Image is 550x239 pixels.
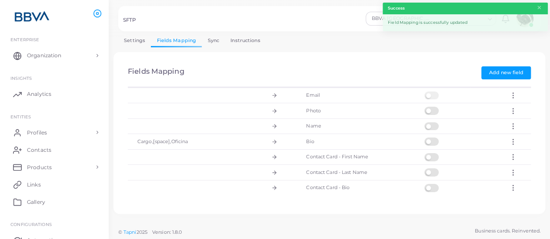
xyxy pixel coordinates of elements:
[27,164,52,171] span: Products
[136,229,147,236] span: 2025
[8,8,56,24] img: logo
[123,17,136,23] h5: SFTP
[297,118,415,134] td: Name
[370,14,433,23] span: BBVA [GEOGRAPHIC_DATA]
[27,129,47,137] span: Profiles
[152,229,182,235] span: Version: 1.8.0
[7,47,102,64] a: Organization
[10,75,32,81] span: INSIGHTS
[383,14,548,31] div: Field Mapping is successfully updated
[27,146,51,154] span: Contacts
[297,88,415,103] td: Email
[297,134,415,150] td: Bio
[481,66,531,79] button: Add new field
[27,198,45,206] span: Gallery
[27,181,41,189] span: Links
[297,103,415,119] td: Photo
[123,229,137,235] a: Tapni
[297,165,415,180] td: Contact Card - Last Name
[202,34,225,47] a: Sync
[7,124,102,141] a: Profiles
[27,90,51,98] span: Analytics
[297,149,415,165] td: Contact Card - First Name
[7,158,102,176] a: Products
[151,34,202,47] a: Fields Mapping
[7,176,102,193] a: Links
[7,193,102,210] a: Gallery
[118,229,182,236] span: ©
[7,141,102,158] a: Contacts
[225,34,266,47] a: Instructions
[128,67,184,76] h3: Fields Mapping
[128,134,262,150] td: Cargo,[space],Oficina
[10,114,31,119] span: ENTITIES
[366,12,496,26] div: Search for option
[7,85,102,103] a: Analytics
[537,3,542,13] button: Close
[475,227,540,235] span: Business cards. Reinvented.
[10,37,39,42] span: Enterprise
[27,52,61,59] span: Organization
[10,222,52,227] span: Configurations
[388,5,405,11] strong: Success
[118,34,151,47] a: Settings
[297,180,415,196] td: Contact Card - Bio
